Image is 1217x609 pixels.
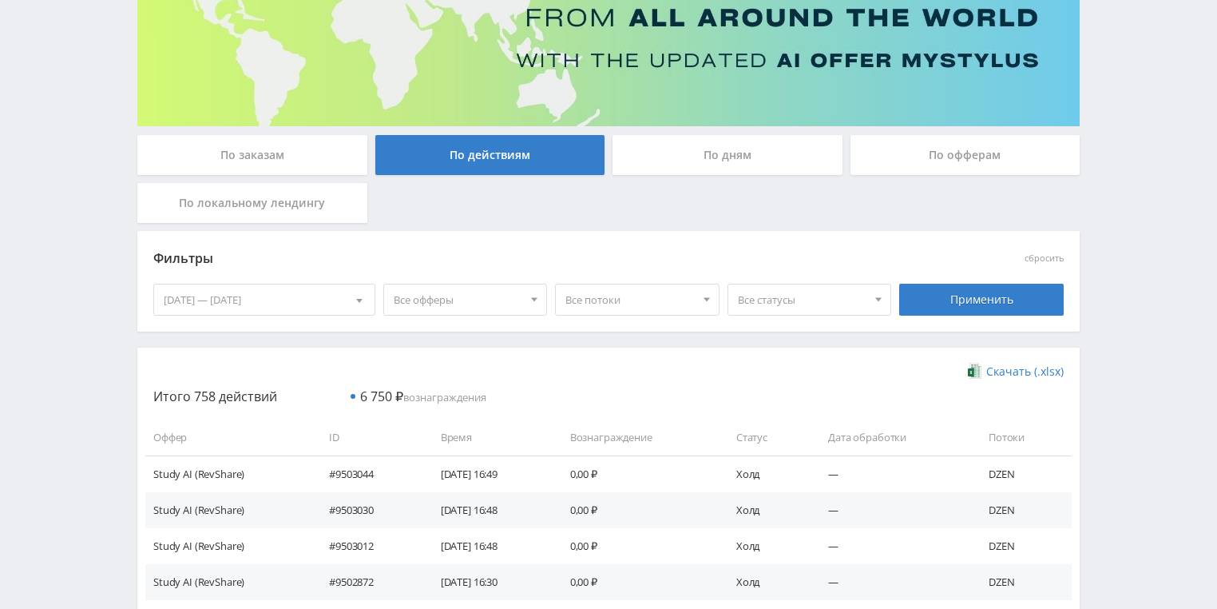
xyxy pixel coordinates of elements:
[313,528,425,564] td: #9503012
[145,528,313,564] td: Study AI (RevShare)
[850,135,1080,175] div: По офферам
[812,420,973,456] td: Дата обработки
[425,420,554,456] td: Время
[968,363,981,379] img: xlsx
[313,564,425,600] td: #9502872
[145,456,313,492] td: Study AI (RevShare)
[554,420,720,456] td: Вознаграждение
[973,456,1072,492] td: DZEN
[720,528,812,564] td: Холд
[899,284,1064,316] div: Применить
[425,564,554,600] td: [DATE] 16:30
[313,492,425,528] td: #9503030
[554,492,720,528] td: 0,00 ₽
[145,564,313,600] td: Study AI (RevShare)
[554,564,720,600] td: 0,00 ₽
[720,420,812,456] td: Статус
[425,492,554,528] td: [DATE] 16:48
[973,528,1072,564] td: DZEN
[153,247,834,271] div: Фильтры
[360,388,403,405] span: 6 750 ₽
[812,492,973,528] td: —
[154,285,375,315] div: [DATE] — [DATE]
[812,456,973,492] td: —
[425,456,554,492] td: [DATE] 16:49
[738,285,867,315] span: Все статусы
[360,390,486,404] span: вознаграждения
[986,365,1064,378] span: Скачать (.xlsx)
[973,420,1072,456] td: Потоки
[394,285,523,315] span: Все офферы
[968,364,1064,380] a: Скачать (.xlsx)
[313,420,425,456] td: ID
[137,183,367,223] div: По локальному лендингу
[145,492,313,528] td: Study AI (RevShare)
[554,456,720,492] td: 0,00 ₽
[137,135,367,175] div: По заказам
[375,135,605,175] div: По действиям
[153,388,277,405] span: Итого 758 действий
[554,528,720,564] td: 0,00 ₽
[973,564,1072,600] td: DZEN
[720,564,812,600] td: Холд
[1025,253,1064,264] button: сбросить
[720,456,812,492] td: Холд
[612,135,842,175] div: По дням
[565,285,695,315] span: Все потоки
[425,528,554,564] td: [DATE] 16:48
[973,492,1072,528] td: DZEN
[145,420,313,456] td: Оффер
[812,528,973,564] td: —
[313,456,425,492] td: #9503044
[720,492,812,528] td: Холд
[812,564,973,600] td: —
